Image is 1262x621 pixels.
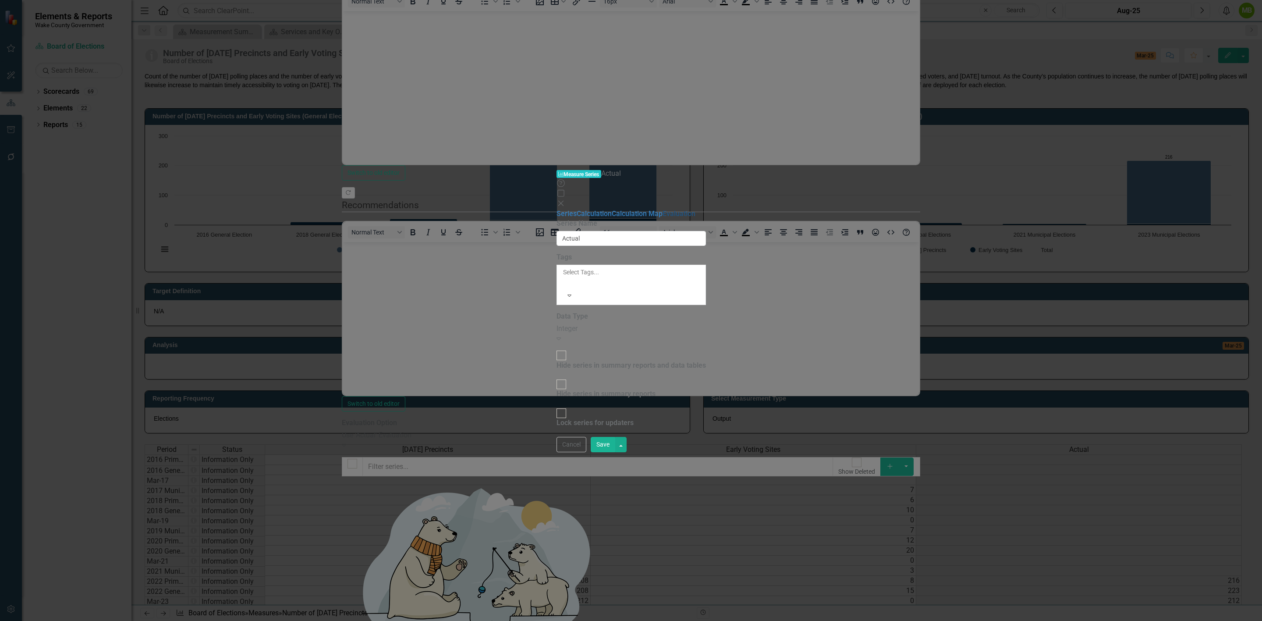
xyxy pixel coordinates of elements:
button: Cancel [557,437,586,452]
label: Tags [557,252,572,263]
a: Calculation Map [612,209,663,218]
div: Hide series in summary reports and data tables [557,361,706,371]
div: Lock series for updaters [557,418,634,428]
input: Series Name [557,231,706,246]
span: Measure Series [557,170,602,178]
label: Data Type [557,312,588,322]
a: Series [557,209,577,218]
a: Calculation [577,209,612,218]
label: Series Name [557,219,597,229]
button: Save [591,437,615,452]
span: Actual [601,169,621,177]
div: Hide series in summary reports [557,389,656,399]
a: Evaluation [663,209,695,218]
div: Integer [557,324,706,334]
div: Select Tags... [563,268,699,277]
